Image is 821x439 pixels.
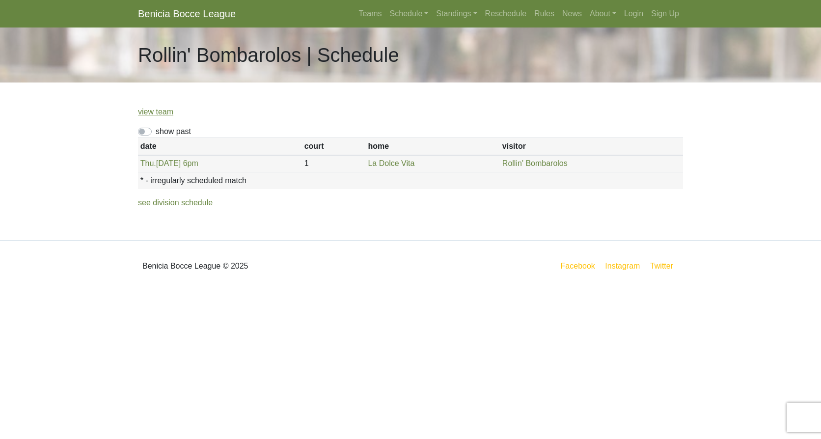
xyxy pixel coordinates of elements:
td: 1 [302,155,366,172]
a: Login [620,4,647,24]
a: Rules [530,4,558,24]
a: Reschedule [481,4,531,24]
a: Thu.[DATE] 6pm [140,159,198,167]
th: court [302,138,366,155]
a: Schedule [386,4,433,24]
label: show past [156,126,191,137]
a: Teams [355,4,385,24]
a: La Dolce Vita [368,159,414,167]
a: Instagram [603,260,642,272]
a: News [558,4,586,24]
a: see division schedule [138,198,213,207]
a: Facebook [559,260,597,272]
a: Benicia Bocce League [138,4,236,24]
a: About [586,4,620,24]
th: * - irregularly scheduled match [138,172,683,189]
div: Benicia Bocce League © 2025 [131,248,410,284]
th: date [138,138,302,155]
th: visitor [500,138,683,155]
th: home [366,138,500,155]
a: Twitter [648,260,681,272]
a: Sign Up [647,4,683,24]
span: Thu. [140,159,156,167]
h1: Rollin' Bombarolos | Schedule [138,43,399,67]
a: Standings [432,4,481,24]
a: Rollin' Bombarolos [502,159,568,167]
a: view team [138,108,173,116]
